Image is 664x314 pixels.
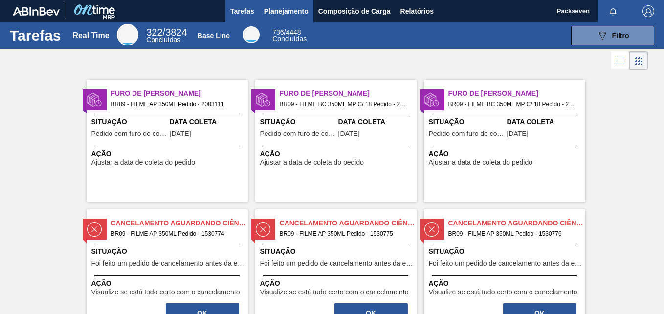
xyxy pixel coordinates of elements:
[260,159,364,166] span: Ajustar a data de coleta do pedido
[318,5,391,17] span: Composição de Carga
[117,24,138,45] div: Real Time
[571,26,654,45] button: Filtro
[448,99,577,110] span: BR09 - FILME BC 350ML MP C/ 18 Pedido - 2027093
[260,149,414,159] span: Ação
[448,218,585,228] span: Cancelamento aguardando ciência
[146,27,162,38] span: 322
[10,30,61,41] h1: Tarefas
[111,218,248,228] span: Cancelamento aguardando ciência
[448,228,577,239] span: BR09 - FILME AP 350ML Pedido - 1530776
[91,289,240,296] span: Visualize se está tudo certo com o cancelamento
[612,32,629,40] span: Filtro
[429,289,577,296] span: Visualize se está tudo certo com o cancelamento
[507,117,583,127] span: Data Coleta
[91,130,167,137] span: Pedido com furo de coleta
[256,222,270,237] img: status
[429,130,505,137] span: Pedido com furo de coleta
[598,4,629,18] button: Notificações
[87,222,102,237] img: status
[146,36,180,44] span: Concluídas
[272,28,284,36] span: 736
[611,51,629,70] div: Visão em Lista
[448,89,585,99] span: Furo de Coleta
[264,5,309,17] span: Planejamento
[111,228,240,239] span: BR09 - FILME AP 350ML Pedido - 1530774
[230,5,254,17] span: Tarefas
[72,31,109,40] div: Real Time
[91,149,245,159] span: Ação
[424,222,439,237] img: status
[429,117,505,127] span: Situação
[170,130,191,137] span: 03/10/2025
[272,35,307,43] span: Concluídas
[280,89,417,99] span: Furo de Coleta
[243,26,260,43] div: Base Line
[272,29,307,42] div: Base Line
[507,130,529,137] span: 30/09/2025
[13,7,60,16] img: TNhmsLtSVTkK8tSr43FrP2fwEKptu5GPRR3wAAAABJRU5ErkJggg==
[642,5,654,17] img: Logout
[400,5,434,17] span: Relatórios
[170,117,245,127] span: Data Coleta
[429,278,583,289] span: Ação
[260,289,409,296] span: Visualize se está tudo certo com o cancelamento
[429,260,583,267] span: Foi feito um pedido de cancelamento antes da etapa de aguardando faturamento
[198,32,230,40] div: Base Line
[91,117,167,127] span: Situação
[260,117,336,127] span: Situação
[91,260,245,267] span: Foi feito um pedido de cancelamento antes da etapa de aguardando faturamento
[87,92,102,107] img: status
[280,99,409,110] span: BR09 - FILME BC 350ML MP C/ 18 Pedido - 2003155
[338,117,414,127] span: Data Coleta
[111,89,248,99] span: Furo de Coleta
[260,278,414,289] span: Ação
[256,92,270,107] img: status
[260,247,414,257] span: Situação
[146,28,187,43] div: Real Time
[146,27,187,38] span: / 3824
[429,149,583,159] span: Ação
[424,92,439,107] img: status
[91,278,245,289] span: Ação
[272,28,301,36] span: / 4448
[260,130,336,137] span: Pedido com furo de coleta
[429,247,583,257] span: Situação
[338,130,360,137] span: 22/09/2025
[111,99,240,110] span: BR09 - FILME AP 350ML Pedido - 2003111
[280,218,417,228] span: Cancelamento aguardando ciência
[260,260,414,267] span: Foi feito um pedido de cancelamento antes da etapa de aguardando faturamento
[280,228,409,239] span: BR09 - FILME AP 350ML Pedido - 1530775
[91,159,196,166] span: Ajustar a data de coleta do pedido
[429,159,533,166] span: Ajustar a data de coleta do pedido
[629,51,648,70] div: Visão em Cards
[91,247,245,257] span: Situação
